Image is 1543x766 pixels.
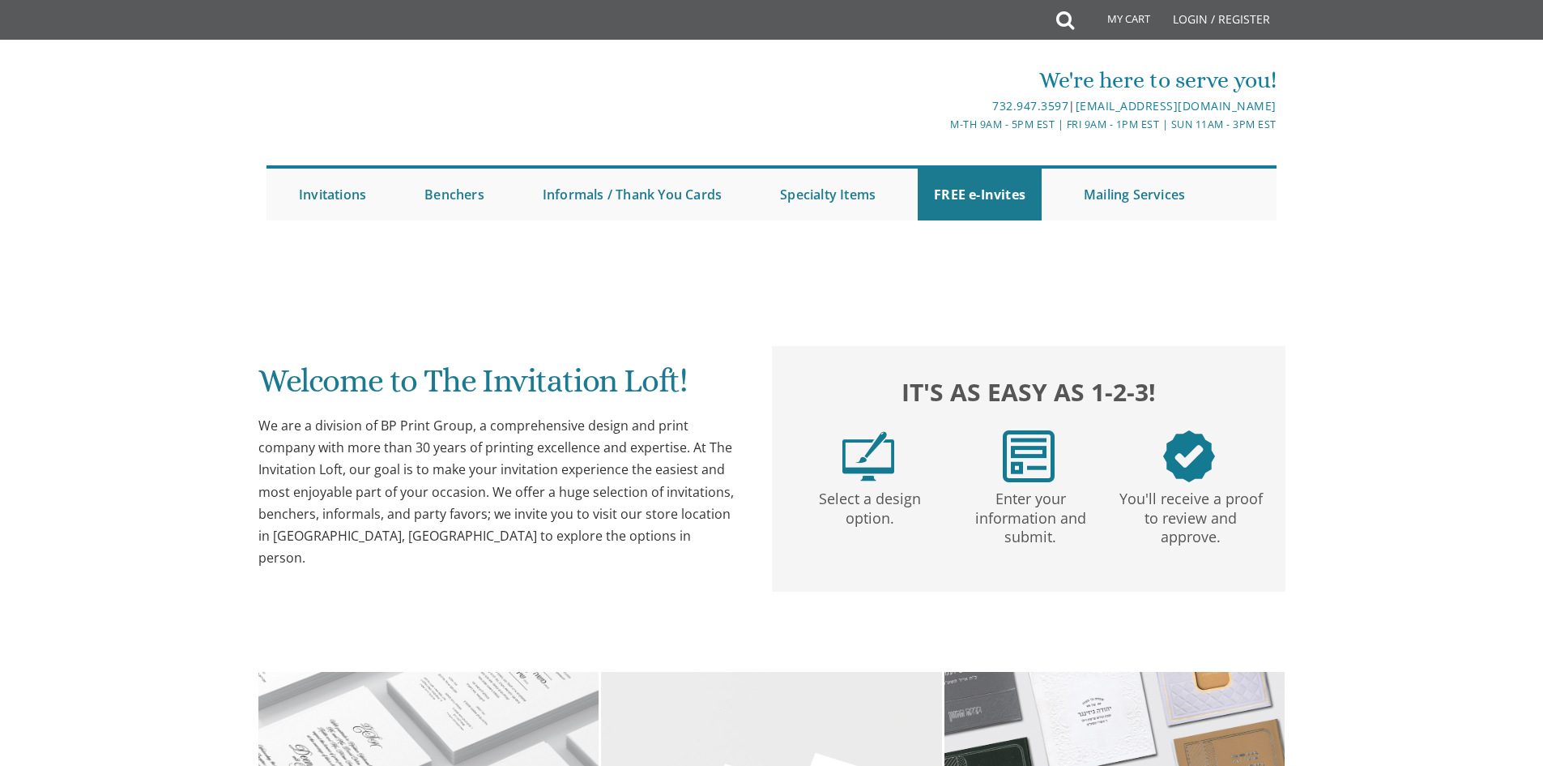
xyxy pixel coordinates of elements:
[953,482,1107,547] p: Enter your information and submit.
[604,96,1277,116] div: |
[788,374,1269,410] h2: It's as easy as 1-2-3!
[1072,2,1162,42] a: My Cart
[1114,482,1268,547] p: You'll receive a proof to review and approve.
[604,64,1277,96] div: We're here to serve you!
[283,169,382,220] a: Invitations
[604,116,1277,133] div: M-Th 9am - 5pm EST | Fri 9am - 1pm EST | Sun 11am - 3pm EST
[992,98,1068,113] a: 732.947.3597
[842,430,894,482] img: step1.png
[793,482,947,528] p: Select a design option.
[918,169,1042,220] a: FREE e-Invites
[764,169,892,220] a: Specialty Items
[1076,98,1277,113] a: [EMAIL_ADDRESS][DOMAIN_NAME]
[408,169,501,220] a: Benchers
[1163,430,1215,482] img: step3.png
[1003,430,1055,482] img: step2.png
[1068,169,1201,220] a: Mailing Services
[526,169,738,220] a: Informals / Thank You Cards
[258,363,740,411] h1: Welcome to The Invitation Loft!
[258,415,740,569] div: We are a division of BP Print Group, a comprehensive design and print company with more than 30 y...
